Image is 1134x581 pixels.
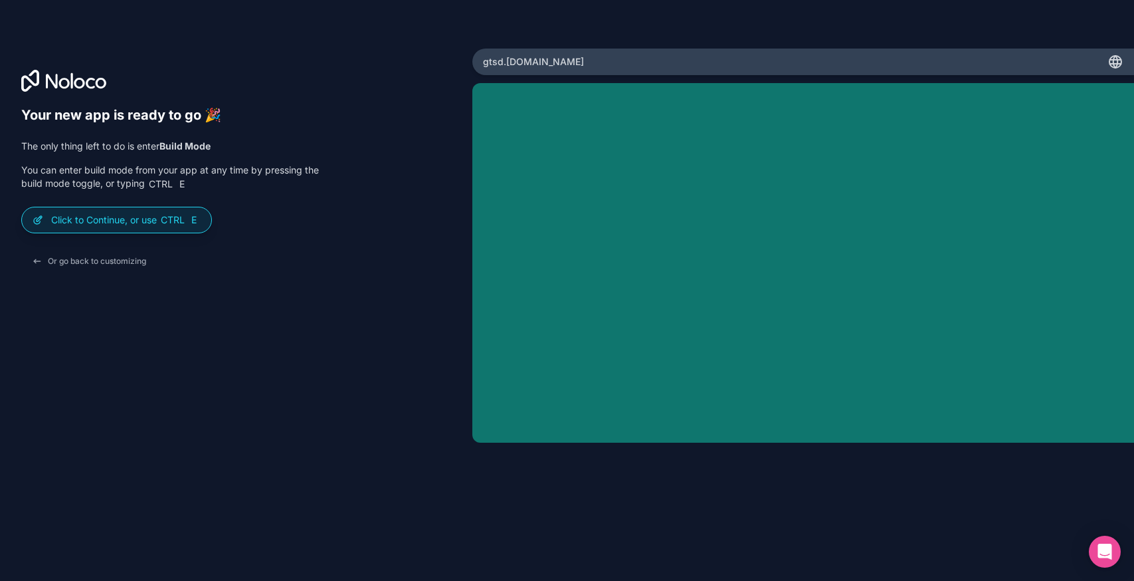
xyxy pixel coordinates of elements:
h6: Your new app is ready to go 🎉 [21,107,319,124]
p: You can enter build mode from your app at any time by pressing the build mode toggle, or typing [21,164,319,191]
span: Ctrl [147,178,174,190]
span: E [189,215,199,225]
iframe: App Preview [472,83,1134,443]
button: Or go back to customizing [21,249,157,273]
div: Open Intercom Messenger [1089,536,1121,568]
span: E [177,179,187,189]
strong: Build Mode [159,140,211,152]
p: Click to Continue, or use [51,213,201,227]
span: gtsd .[DOMAIN_NAME] [483,55,584,68]
span: Ctrl [159,214,186,226]
p: The only thing left to do is enter [21,140,319,153]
